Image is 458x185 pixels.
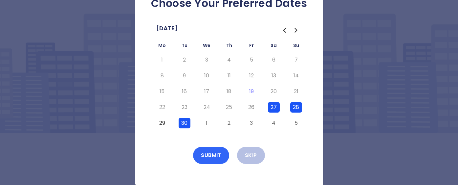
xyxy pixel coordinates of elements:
[223,55,235,65] button: Thursday, September 4th, 2025
[290,102,302,113] button: Sunday, September 28th, 2025, selected
[201,86,213,97] button: Wednesday, September 17th, 2025
[290,118,302,128] button: Sunday, October 5th, 2025
[201,55,213,65] button: Wednesday, September 3rd, 2025
[201,118,213,128] button: Wednesday, October 1st, 2025
[246,86,257,97] button: Today, Friday, September 19th, 2025
[151,41,307,131] table: September 2025
[156,118,168,128] button: Monday, September 29th, 2025
[268,118,280,128] button: Saturday, October 4th, 2025
[179,70,190,81] button: Tuesday, September 9th, 2025
[156,102,168,113] button: Monday, September 22nd, 2025
[179,102,190,113] button: Tuesday, September 23rd, 2025
[179,55,190,65] button: Tuesday, September 2nd, 2025
[223,86,235,97] button: Thursday, September 18th, 2025
[193,147,229,164] button: Submit
[268,102,280,113] button: Saturday, September 27th, 2025, selected
[156,86,168,97] button: Monday, September 15th, 2025
[218,41,240,52] th: Thursday
[285,41,307,52] th: Sunday
[290,70,302,81] button: Sunday, September 14th, 2025
[151,41,173,52] th: Monday
[173,41,196,52] th: Tuesday
[223,102,235,113] button: Thursday, September 25th, 2025
[156,55,168,65] button: Monday, September 1st, 2025
[268,70,280,81] button: Saturday, September 13th, 2025
[156,70,168,81] button: Monday, September 8th, 2025
[246,102,257,113] button: Friday, September 26th, 2025
[290,86,302,97] button: Sunday, September 21st, 2025
[240,41,263,52] th: Friday
[237,147,265,164] button: Skip
[201,102,213,113] button: Wednesday, September 24th, 2025
[246,55,257,65] button: Friday, September 5th, 2025
[268,55,280,65] button: Saturday, September 6th, 2025
[223,70,235,81] button: Thursday, September 11th, 2025
[268,86,280,97] button: Saturday, September 20th, 2025
[263,41,285,52] th: Saturday
[290,24,302,36] button: Go to the Next Month
[223,118,235,128] button: Thursday, October 2nd, 2025
[201,70,213,81] button: Wednesday, September 10th, 2025
[196,41,218,52] th: Wednesday
[278,24,290,36] button: Go to the Previous Month
[246,70,257,81] button: Friday, September 12th, 2025
[290,55,302,65] button: Sunday, September 7th, 2025
[156,23,178,34] span: [DATE]
[246,118,257,128] button: Friday, October 3rd, 2025
[179,86,190,97] button: Tuesday, September 16th, 2025
[179,118,190,128] button: Tuesday, September 30th, 2025, selected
